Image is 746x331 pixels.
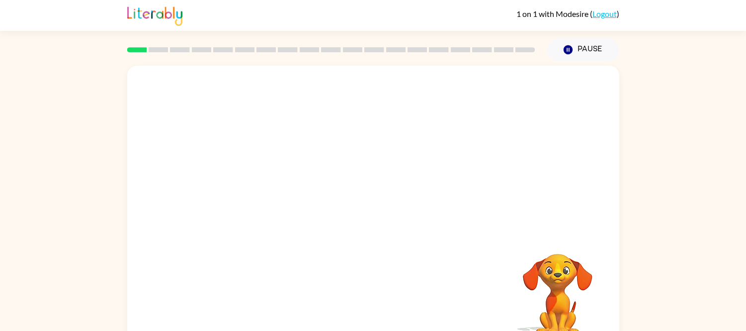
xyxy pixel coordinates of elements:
button: Pause [547,38,619,61]
a: Logout [592,9,617,18]
div: ( ) [516,9,619,18]
span: 1 on 1 with Modesire [516,9,590,18]
img: Literably [127,4,182,26]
